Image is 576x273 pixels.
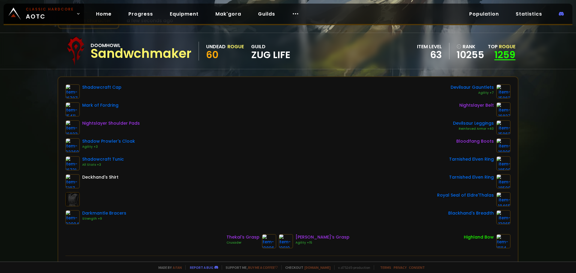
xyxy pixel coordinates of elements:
a: Report a bug [190,265,213,270]
a: Population [464,8,504,20]
span: 60 [206,48,218,61]
img: item-15411 [65,102,80,117]
div: 63 [417,50,442,59]
a: [DOMAIN_NAME] [304,265,331,270]
img: item-15063 [496,84,511,99]
a: Equipment [165,8,203,20]
div: Deckhand's Shirt [82,174,118,180]
a: a fan [173,265,182,270]
img: item-22004 [65,210,80,224]
a: Guilds [253,8,280,20]
div: Thekal's Grasp [226,234,259,240]
div: Shadowcraft Tunic [82,156,124,162]
span: Support me, [222,265,278,270]
a: Consent [409,265,425,270]
div: Tarnished Elven Ring [449,174,494,180]
div: Nightslayer Shoulder Pads [82,120,140,126]
img: item-13965 [496,210,511,224]
a: Terms [380,265,391,270]
small: Classic Hardcore [26,7,74,12]
img: item-16721 [65,156,80,171]
span: v. d752d5 - production [334,265,370,270]
a: Classic HardcoreAOTC [4,4,84,24]
img: item-18465 [496,192,511,206]
div: Agility +7 [451,91,494,95]
a: Mak'gora [211,8,246,20]
a: Progress [124,8,158,20]
div: Doomhowl [91,42,191,49]
div: Darkmantle Bracers [82,210,126,216]
img: item-19910 [279,234,293,248]
span: Zug Life [251,50,290,59]
img: item-5107 [65,174,80,188]
img: item-19114 [496,234,511,248]
div: Royal Seal of Eldre'Thalas [437,192,494,198]
div: Agility +15 [295,240,349,245]
img: item-16823 [65,120,80,135]
a: Statistics [511,8,547,20]
div: Reinforced Armor +40 [453,126,494,131]
img: item-16906 [496,138,511,153]
div: Devilsaur Leggings [453,120,494,126]
div: guild [251,43,290,59]
div: Crusader [226,240,259,245]
div: Nightslayer Belt [459,102,494,108]
img: item-18500 [496,156,511,171]
img: item-19896 [262,234,276,248]
div: All Stats +3 [82,162,124,167]
span: Made by [155,265,182,270]
div: Strength +9 [82,216,126,221]
span: AOTC [26,7,74,21]
span: Rogue [499,43,515,50]
a: Home [91,8,116,20]
div: Highland Bow [464,234,494,240]
div: Undead [206,43,226,50]
div: Shadow Prowler's Cloak [82,138,135,144]
img: item-15062 [496,120,511,135]
div: rank [457,43,484,50]
div: item level [417,43,442,50]
div: Tarnished Elven Ring [449,156,494,162]
div: [PERSON_NAME]'s Grasp [295,234,349,240]
div: Mark of Fordring [82,102,118,108]
span: Checkout [281,265,331,270]
img: item-16707 [65,84,80,99]
div: Blackhand's Breadth [448,210,494,216]
img: item-16827 [496,102,511,117]
a: Buy me a coffee [248,265,278,270]
div: Agility +3 [82,144,135,149]
div: Devilsaur Gauntlets [451,84,494,91]
div: Rogue [227,43,244,50]
a: Privacy [394,265,406,270]
a: 10255 [457,50,484,59]
a: 1259 [494,48,515,61]
div: Top [488,43,515,50]
div: Sandwchmaker [91,49,191,58]
img: item-18500 [496,174,511,188]
div: Shadowcraft Cap [82,84,121,91]
div: Bloodfang Boots [456,138,494,144]
img: item-22269 [65,138,80,153]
